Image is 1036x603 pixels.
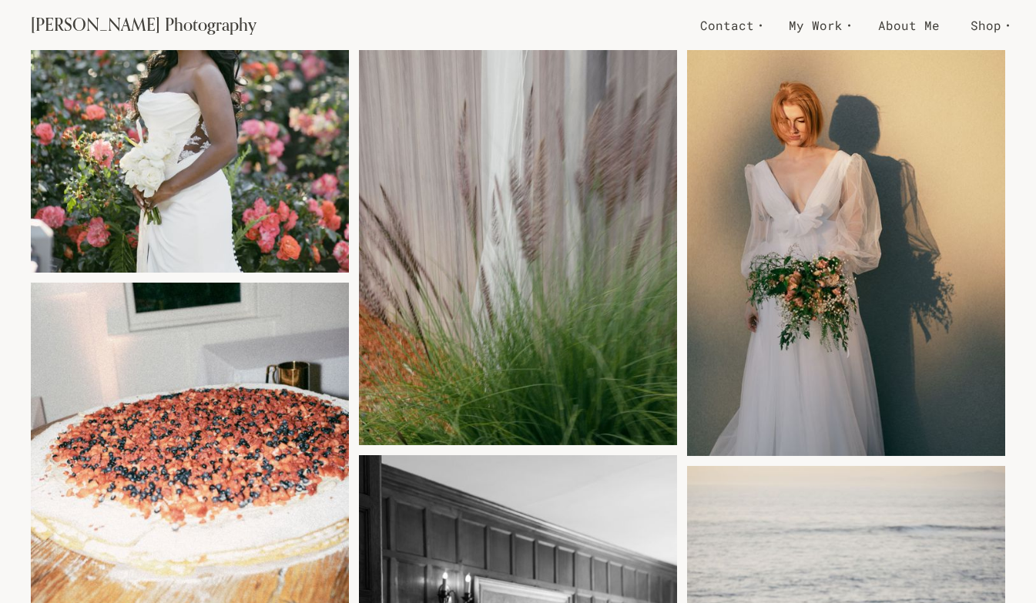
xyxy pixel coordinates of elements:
a: Shop [955,12,1021,39]
a: [PERSON_NAME] Photography [31,5,256,45]
a: Contact [685,12,773,39]
a: About Me [862,12,954,39]
span: My Work [789,14,843,36]
a: My Work [773,12,862,39]
span: Contact [700,14,754,36]
span: Shop [971,14,1001,36]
